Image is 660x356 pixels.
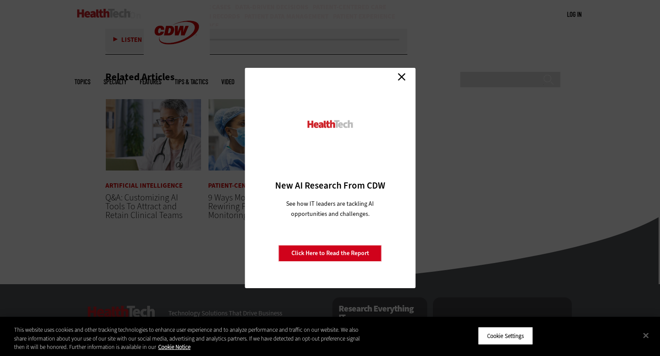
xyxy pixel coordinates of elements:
[158,343,190,351] a: More information about your privacy
[478,326,533,345] button: Cookie Settings
[276,199,384,219] p: See how IT leaders are tackling AI opportunities and challenges.
[636,326,656,345] button: Close
[306,119,354,129] img: HealthTech_0.png
[395,70,408,83] a: Close
[279,245,382,262] a: Click Here to Read the Report
[14,326,363,352] div: This website uses cookies and other tracking technologies to enhance user experience and to analy...
[260,179,400,192] h3: New AI Research From CDW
